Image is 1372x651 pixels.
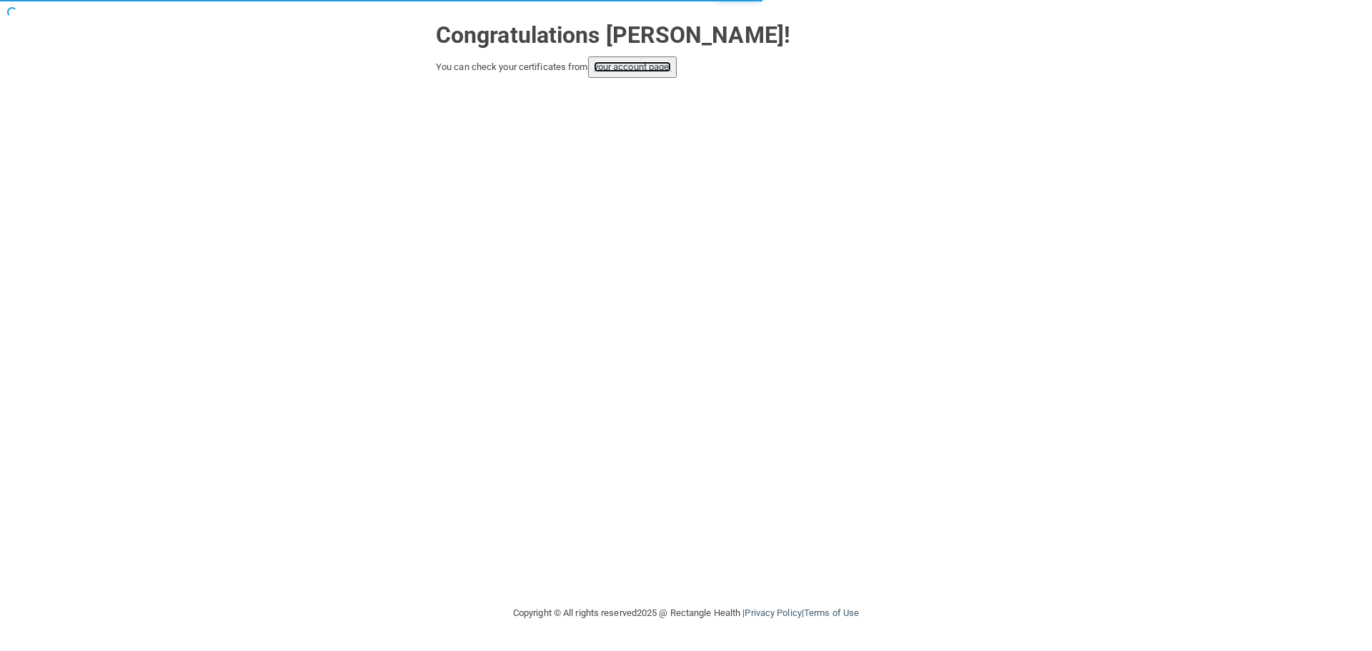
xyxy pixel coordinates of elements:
[745,607,801,618] a: Privacy Policy
[594,61,672,72] a: your account page!
[588,56,677,78] button: your account page!
[804,607,859,618] a: Terms of Use
[436,56,936,78] div: You can check your certificates from
[436,21,790,49] strong: Congratulations [PERSON_NAME]!
[425,590,947,636] div: Copyright © All rights reserved 2025 @ Rectangle Health | |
